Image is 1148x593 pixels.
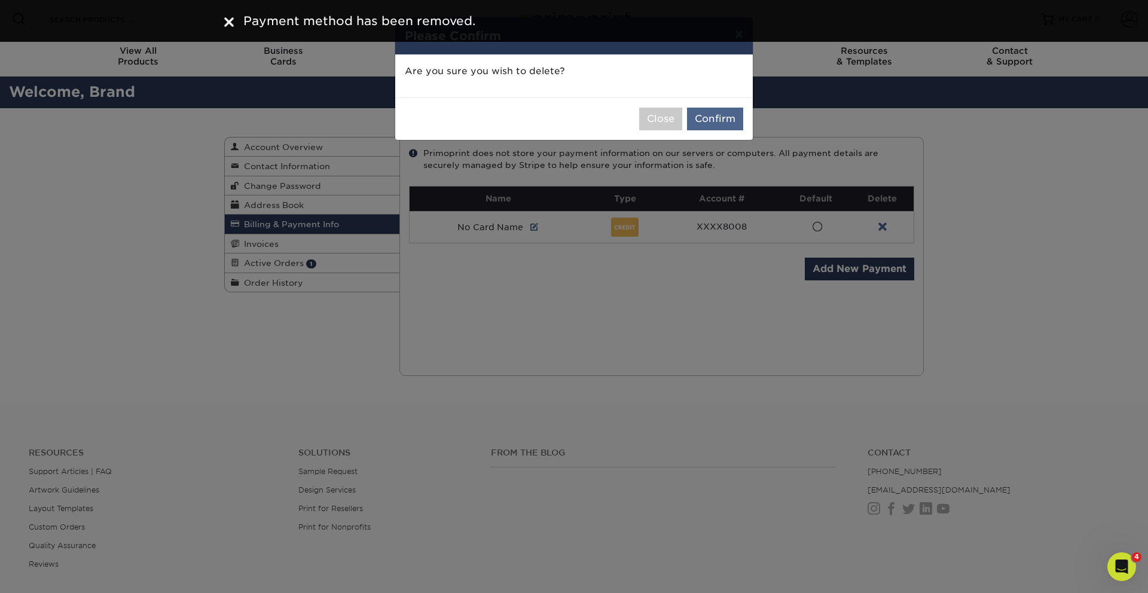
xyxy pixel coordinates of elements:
[1132,552,1141,562] span: 4
[1107,552,1136,581] iframe: Intercom live chat
[687,108,743,130] button: Confirm
[405,65,743,78] p: Are you sure you wish to delete?
[639,108,682,130] button: Close
[243,14,475,28] span: Payment method has been removed.
[224,17,234,27] img: close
